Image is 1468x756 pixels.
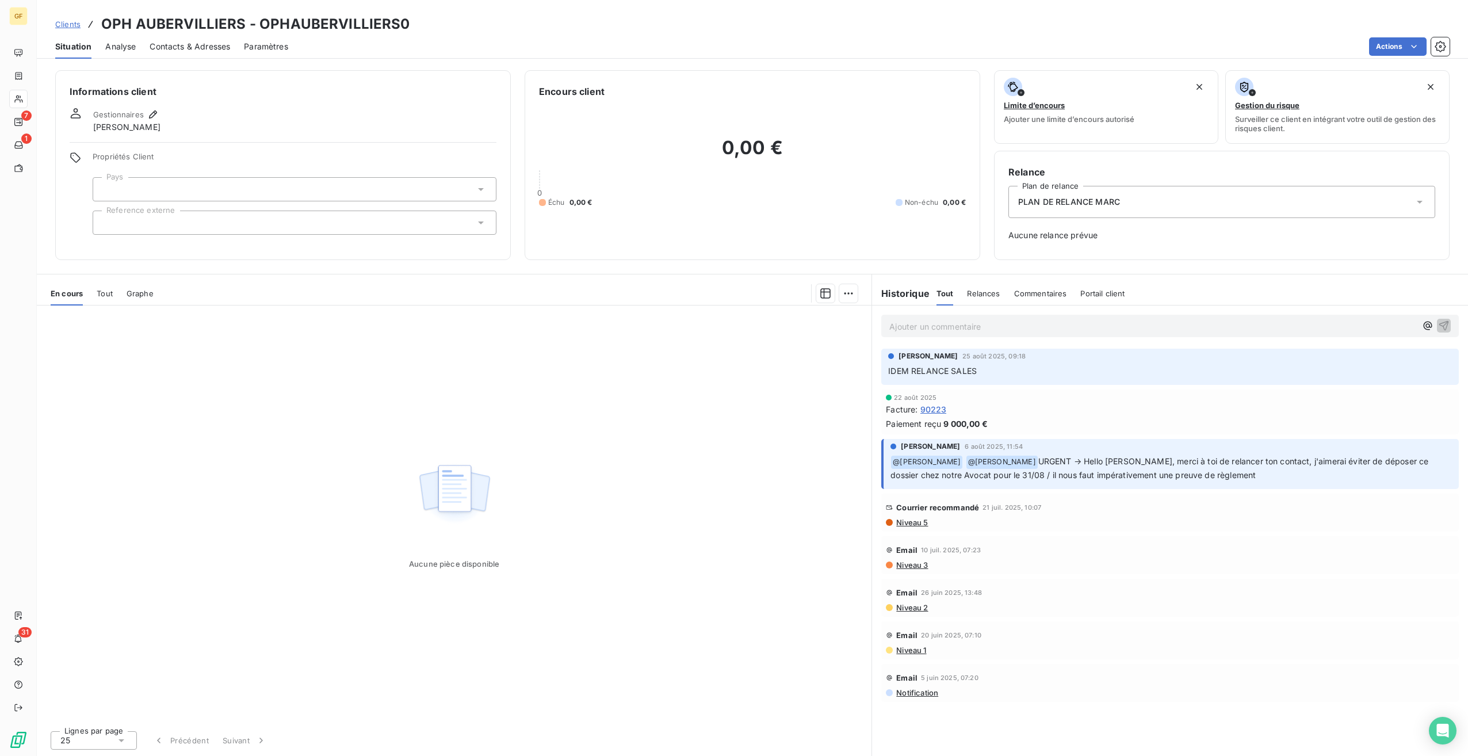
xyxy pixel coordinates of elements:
span: Portail client [1080,289,1125,298]
h6: Encours client [539,85,605,98]
span: 9 000,00 € [943,418,988,430]
span: PLAN DE RELANCE MARC [1018,196,1120,208]
span: Niveau 2 [895,603,928,612]
span: Non-échu [905,197,938,208]
span: 0 [537,188,542,197]
span: Clients [55,20,81,29]
span: Email [896,588,917,597]
span: 26 juin 2025, 13:48 [921,589,982,596]
input: Ajouter une valeur [102,184,112,194]
span: Limite d’encours [1004,101,1065,110]
span: @ [PERSON_NAME] [891,456,962,469]
button: Limite d’encoursAjouter une limite d’encours autorisé [994,70,1218,144]
span: 5 juin 2025, 07:20 [921,674,978,681]
span: 6 août 2025, 11:54 [965,443,1023,450]
span: Email [896,631,917,640]
a: Clients [55,18,81,30]
span: Tout [97,289,113,298]
span: Email [896,545,917,555]
button: Précédent [146,728,216,753]
button: Suivant [216,728,274,753]
span: Facture : [886,403,917,415]
span: 22 août 2025 [894,394,936,401]
span: Propriétés Client [93,152,496,168]
span: 31 [18,627,32,637]
span: 10 juil. 2025, 07:23 [921,547,981,553]
button: Actions [1369,37,1427,56]
span: 25 [60,735,70,746]
input: Ajouter une valeur [102,217,112,228]
span: Niveau 3 [895,560,928,570]
span: Analyse [105,41,136,52]
span: [PERSON_NAME] [93,121,160,133]
span: Aucune pièce disponible [409,559,499,568]
span: Contacts & Adresses [150,41,230,52]
span: 20 juin 2025, 07:10 [921,632,981,639]
span: Situation [55,41,91,52]
h3: OPH AUBERVILLIERS - OPHAUBERVILLIERS0 [101,14,410,35]
span: @ [PERSON_NAME] [966,456,1038,469]
div: GF [9,7,28,25]
span: Tout [936,289,954,298]
button: Gestion du risqueSurveiller ce client en intégrant votre outil de gestion des risques client. [1225,70,1450,144]
div: Open Intercom Messenger [1429,717,1456,744]
h6: Historique [872,287,930,300]
span: 0,00 € [569,197,592,208]
span: [PERSON_NAME] [899,351,958,361]
span: Échu [548,197,565,208]
span: En cours [51,289,83,298]
h6: Informations client [70,85,496,98]
span: Gestion du risque [1235,101,1299,110]
h2: 0,00 € [539,136,966,171]
span: Relances [967,289,1000,298]
span: Niveau 1 [895,646,926,655]
span: Ajouter une limite d’encours autorisé [1004,114,1134,124]
img: Logo LeanPay [9,731,28,749]
span: 1 [21,133,32,144]
h6: Relance [1008,165,1435,179]
span: Paiement reçu [886,418,941,430]
span: Gestionnaires [93,110,144,119]
span: 7 [21,110,32,121]
span: Notification [895,688,938,697]
span: Email [896,673,917,682]
span: Commentaires [1014,289,1067,298]
span: Courrier recommandé [896,503,979,512]
span: [PERSON_NAME] [901,441,960,452]
span: 21 juil. 2025, 10:07 [983,504,1041,511]
span: 25 août 2025, 09:18 [962,353,1026,360]
span: 0,00 € [943,197,966,208]
img: Empty state [418,459,491,530]
span: Aucune relance prévue [1008,230,1435,241]
span: URGENT → Hello [PERSON_NAME], merci à toi de relancer ton contact, j'aimerai éviter de déposer ce... [890,456,1431,480]
span: Surveiller ce client en intégrant votre outil de gestion des risques client. [1235,114,1440,133]
span: IDEM RELANCE SALES [888,366,977,376]
span: Graphe [127,289,154,298]
span: 90223 [920,403,947,415]
span: Paramètres [244,41,288,52]
span: Niveau 5 [895,518,928,527]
